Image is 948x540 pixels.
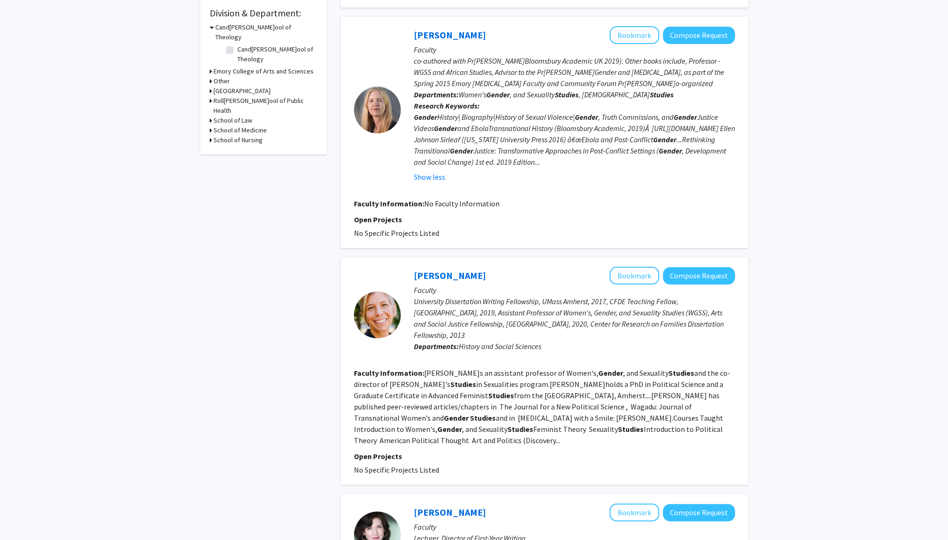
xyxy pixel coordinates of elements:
[598,368,623,378] b: Gender
[414,29,486,41] a: [PERSON_NAME]
[414,506,486,518] a: [PERSON_NAME]
[213,96,317,116] h3: Roll[PERSON_NAME]ool of Public Health
[414,285,735,296] p: Faculty
[414,44,735,55] p: Faculty
[354,199,424,208] b: Faculty Information:
[354,368,424,378] b: Faculty Information:
[414,296,735,341] p: University Dissertation Writing Fellowship, UMass Amherst, 2017, CFDE Teaching Fellow, [GEOGRAPHI...
[663,504,735,521] button: Compose Request to Kathleen Leuschen
[354,368,730,445] fg-read-more: [PERSON_NAME]s an assistant professor of Women's, , and Sexuality and the co-director of [PERSON_...
[414,521,735,533] p: Faculty
[669,368,694,378] b: Studies
[237,44,315,64] label: Cand[PERSON_NAME]ool of Theology
[354,451,735,462] p: Open Projects
[215,22,317,42] h3: Cand[PERSON_NAME]ool of Theology
[470,413,496,423] b: Studies
[354,465,439,474] span: No Specific Projects Listed
[414,55,735,89] p: co-authored with Pr[PERSON_NAME]Bloomsbury Academic UK 2019). Other books include, Professor - WG...
[210,7,317,19] h2: Division & Department:
[450,146,473,155] b: Gender
[424,199,500,208] span: No Faculty Information
[450,379,476,389] b: Studies
[354,214,735,225] p: Open Projects
[610,267,659,285] button: Add Alix Olson to Bookmarks
[507,424,533,434] b: Studies
[659,146,682,155] b: Gender
[650,90,674,99] b: Studies
[459,90,674,99] span: Women's , and Sexuality , [DEMOGRAPHIC_DATA]
[414,342,459,351] b: Departments:
[444,413,469,423] b: Gender
[213,76,230,86] h3: Other
[414,111,735,168] div: History| Biography|History of Sexual Violence| , Truth Commissions, and Justice Videos and EbolaT...
[653,135,676,144] b: Gender
[610,26,659,44] button: Add Pamela Scully to Bookmarks
[610,504,659,521] button: Add Kathleen Leuschen to Bookmarks
[354,228,439,238] span: No Specific Projects Listed
[437,424,462,434] b: Gender
[414,101,480,110] b: Research Keywords:
[414,171,445,182] button: Show less
[618,424,644,434] b: Studies
[414,270,486,281] a: [PERSON_NAME]
[674,112,697,122] b: Gender
[663,27,735,44] button: Compose Request to Pamela Scully
[213,66,314,76] h3: Emory College of Arts and Sciences
[414,90,459,99] b: Departments:
[575,112,598,122] b: Gender
[434,124,457,133] b: Gender
[213,86,271,96] h3: [GEOGRAPHIC_DATA]
[486,90,510,99] b: Gender
[7,498,40,533] iframe: Chat
[213,116,252,125] h3: School of Law
[663,267,735,285] button: Compose Request to Alix Olson
[459,342,541,351] span: History and Social Sciences
[213,125,267,135] h3: School of Medicine
[414,112,437,122] b: Gender
[488,391,514,400] b: Studies
[213,135,263,145] h3: School of Nursing
[555,90,579,99] b: Studies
